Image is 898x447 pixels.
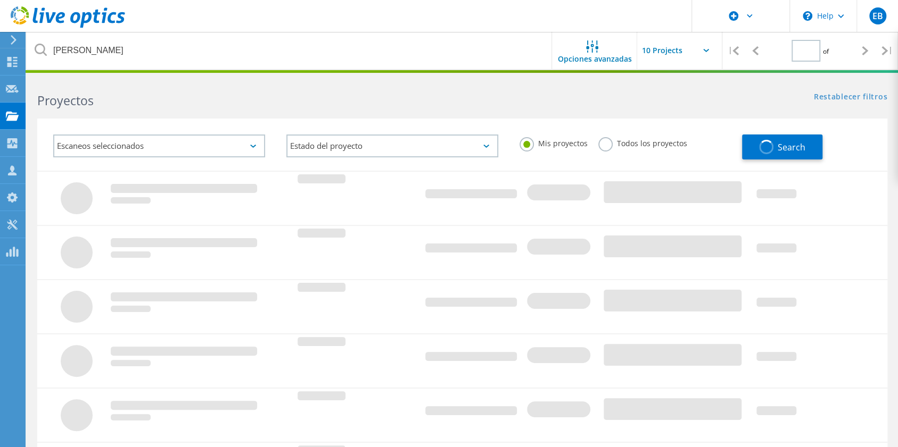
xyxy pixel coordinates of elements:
span: Opciones avanzadas [558,55,632,63]
label: Todos los proyectos [598,137,687,147]
button: Search [742,134,822,159]
span: Search [778,141,805,153]
div: | [722,32,744,70]
div: | [876,32,898,70]
div: Escaneos seleccionados [53,134,265,157]
a: Live Optics Dashboard [11,22,125,30]
a: Restablecer filtros [814,93,887,102]
span: EB [872,12,883,20]
svg: \n [803,11,812,21]
b: Proyectos [37,92,94,109]
input: Buscar proyectos por nombre, propietario, ID, empresa, etc. [27,32,553,69]
span: of [823,47,829,56]
label: Mis proyectos [520,137,588,147]
div: Estado del proyecto [286,134,498,157]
